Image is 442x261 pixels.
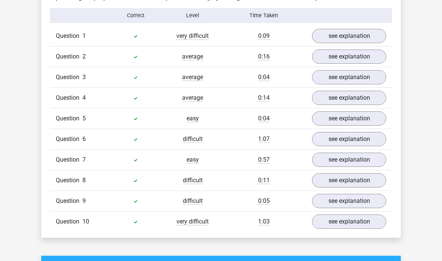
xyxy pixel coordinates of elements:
span: 0:57 [258,156,270,163]
span: 0:04 [258,73,270,81]
span: 4 [82,94,86,101]
span: Question [56,176,82,185]
span: 8 [82,177,86,184]
span: 1:03 [258,218,270,225]
span: 10 [82,218,89,225]
a: see explanation [312,153,386,167]
span: 7 [82,156,86,163]
span: easy [187,156,199,163]
span: 0:11 [258,177,270,184]
span: Question [56,135,82,144]
a: see explanation [312,91,386,105]
span: 2 [82,53,86,60]
span: average [182,73,203,81]
span: Question [56,52,82,61]
span: difficult [183,135,203,143]
span: 1:07 [258,135,270,143]
span: Question [56,31,82,40]
span: 1 [82,32,86,39]
span: 5 [82,115,86,122]
span: very difficult [176,218,209,225]
span: difficult [183,177,203,184]
span: average [182,53,203,60]
span: Question [56,93,82,102]
a: see explanation [312,214,386,229]
a: see explanation [312,70,386,84]
a: see explanation [312,173,386,187]
span: Question [56,217,82,226]
span: 6 [82,135,86,142]
span: Question [56,196,82,205]
div: Correct [108,12,164,19]
span: difficult [183,197,203,205]
span: 0:14 [258,94,270,102]
span: Question [56,73,82,82]
span: easy [187,115,199,122]
div: Level [164,12,221,19]
span: Question [56,155,82,164]
a: see explanation [312,132,386,146]
span: 0:04 [258,115,270,122]
span: 0:09 [258,32,270,40]
span: average [182,94,203,102]
a: see explanation [312,29,386,43]
span: 3 [82,73,86,81]
a: see explanation [312,111,386,126]
span: Question [56,114,82,123]
a: see explanation [312,49,386,64]
span: 0:05 [258,197,270,205]
span: very difficult [176,32,209,40]
div: Time Taken [221,12,306,19]
a: see explanation [312,194,386,208]
span: 0:16 [258,53,270,60]
span: 9 [82,197,86,204]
